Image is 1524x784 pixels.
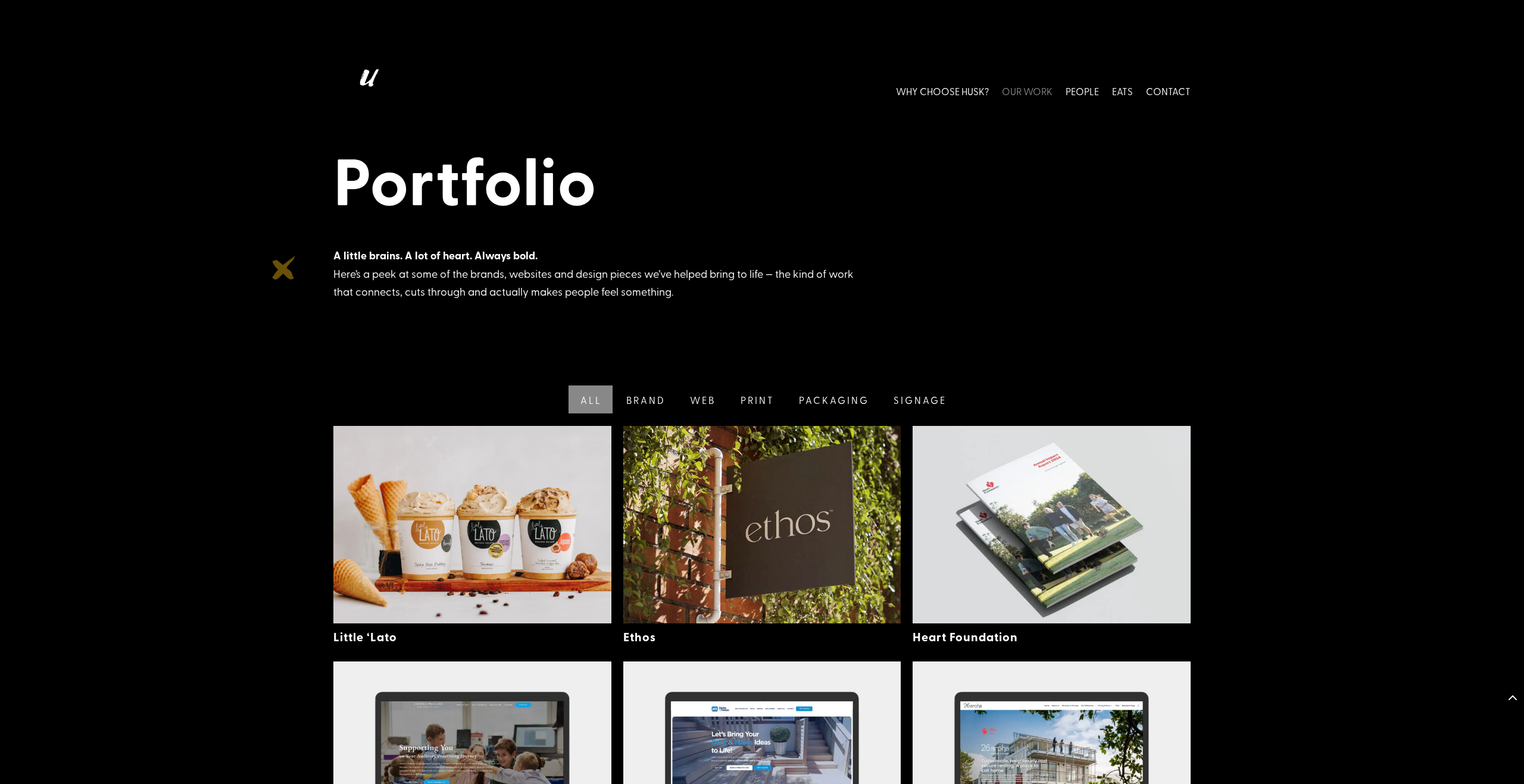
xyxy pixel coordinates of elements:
[1002,64,1053,117] a: OUR WORK
[566,385,613,413] a: All
[896,64,989,117] a: WHY CHOOSE HUSK?
[1066,64,1099,117] a: PEOPLE
[1112,64,1133,117] a: EATS
[333,426,611,623] img: Little ‘Lato
[913,426,1191,623] img: Heart Foundation
[333,247,538,263] strong: A little brains. A lot of heart. Always bold.
[785,385,880,413] a: Packaging
[913,628,1018,645] a: Heart Foundation
[333,628,397,645] a: Little ‘Lato
[333,246,869,301] div: Here’s a peek at some of the brands, websites and design pieces we’ve helped bring to life — the ...
[613,385,677,413] a: Brand
[333,64,399,117] img: Husk logo
[1146,64,1191,117] a: CONTACT
[623,426,901,623] img: Ethos
[727,385,786,413] a: Print
[880,385,958,413] a: Signage
[676,385,727,413] a: Web
[623,628,656,645] a: Ethos
[333,140,1191,225] h1: Portfolio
